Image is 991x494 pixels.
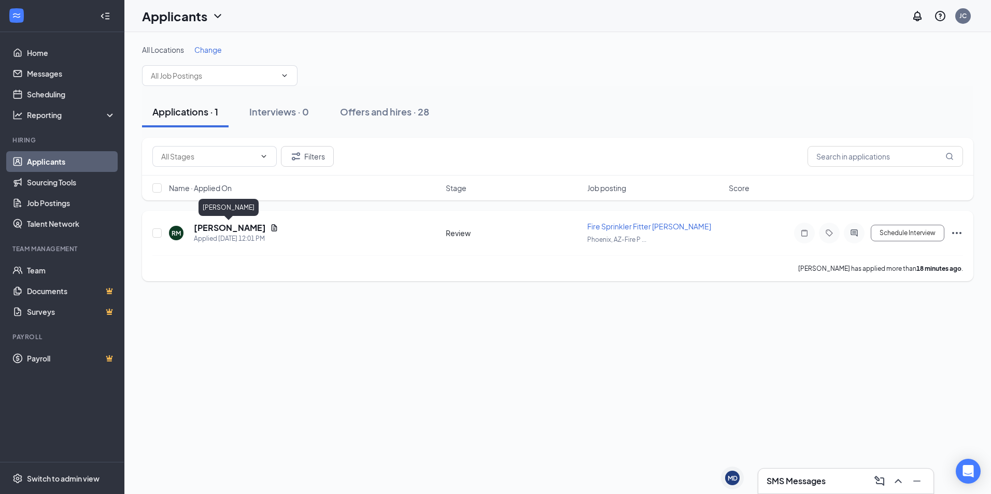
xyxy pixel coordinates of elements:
span: Score [729,183,749,193]
button: Filter Filters [281,146,334,167]
div: Hiring [12,136,114,144]
svg: Note [798,229,811,237]
svg: MagnifyingGlass [945,152,954,161]
div: Open Intercom Messenger [956,459,981,484]
input: All Stages [161,151,256,162]
span: Stage [446,183,466,193]
div: Reporting [27,110,116,120]
div: Offers and hires · 28 [340,105,429,118]
a: Home [27,42,116,63]
svg: Ellipses [951,227,963,239]
div: [PERSON_NAME] [199,199,259,216]
a: Messages [27,63,116,84]
span: Fire Sprinkler Fitter [PERSON_NAME] [587,222,711,231]
svg: ChevronDown [211,10,224,22]
a: Job Postings [27,193,116,213]
div: Review [446,228,581,238]
p: [PERSON_NAME] has applied more than . [798,264,963,273]
span: Job posting [587,183,626,193]
svg: ActiveChat [848,229,860,237]
a: Scheduling [27,84,116,105]
svg: ChevronDown [260,152,268,161]
svg: Notifications [911,10,924,22]
div: JC [959,11,967,20]
svg: Filter [290,150,302,163]
input: All Job Postings [151,70,276,81]
span: Phoenix, AZ-Fire P ... [587,236,646,243]
div: Team Management [12,244,114,253]
svg: Analysis [12,110,23,120]
a: DocumentsCrown [27,281,116,301]
svg: QuestionInfo [934,10,946,22]
h5: [PERSON_NAME] [194,222,266,234]
div: MD [728,474,738,483]
a: Team [27,260,116,281]
a: Applicants [27,151,116,172]
div: Applications · 1 [152,105,218,118]
svg: Minimize [911,475,923,487]
div: Interviews · 0 [249,105,309,118]
div: Applied [DATE] 12:01 PM [194,234,278,244]
svg: Collapse [100,11,110,21]
input: Search in applications [808,146,963,167]
a: Talent Network [27,213,116,234]
div: Switch to admin view [27,473,100,484]
a: Sourcing Tools [27,172,116,193]
a: PayrollCrown [27,348,116,369]
div: RM [172,229,181,238]
svg: Document [270,224,278,232]
svg: ChevronDown [280,71,289,80]
button: Schedule Interview [871,225,944,241]
svg: WorkstreamLogo [11,10,22,21]
button: ChevronUp [890,473,907,489]
span: Change [194,45,222,54]
a: SurveysCrown [27,301,116,322]
button: Minimize [909,473,925,489]
span: All Locations [142,45,184,54]
svg: ComposeMessage [873,475,886,487]
svg: Tag [823,229,836,237]
div: Payroll [12,332,114,341]
span: Name · Applied On [169,183,232,193]
button: ComposeMessage [871,473,888,489]
b: 18 minutes ago [916,265,961,272]
h3: SMS Messages [767,475,826,487]
h1: Applicants [142,7,207,25]
svg: Settings [12,473,23,484]
svg: ChevronUp [892,475,904,487]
